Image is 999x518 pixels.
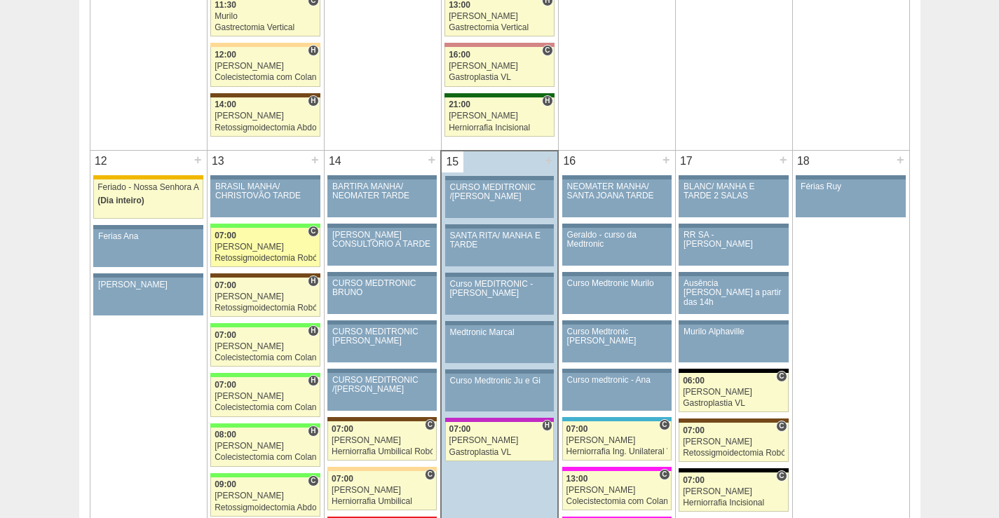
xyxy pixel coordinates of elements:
[210,377,320,416] a: H 07:00 [PERSON_NAME] Colecistectomia com Colangiografia VL
[659,419,670,430] span: Consultório
[215,403,316,412] div: Colecistectomia com Colangiografia VL
[308,425,318,437] span: Hospital
[683,399,784,408] div: Gastroplastia VL
[215,292,316,301] div: [PERSON_NAME]
[215,392,316,401] div: [PERSON_NAME]
[210,47,320,86] a: H 12:00 [PERSON_NAME] Colecistectomia com Colangiografia VL
[450,183,550,201] div: CURSO MEDITRONIC /[PERSON_NAME]
[210,43,320,47] div: Key: Bartira
[445,229,554,266] a: SANTA RITA/ MANHÃ E TARDE
[449,436,550,445] div: [PERSON_NAME]
[327,373,437,411] a: CURSO MEDITRONIC /[PERSON_NAME]
[445,321,554,325] div: Key: Aviso
[444,43,554,47] div: Key: Santa Helena
[542,45,552,56] span: Consultório
[449,23,550,32] div: Gastrectomia Vertical
[679,272,788,276] div: Key: Aviso
[449,12,550,21] div: [PERSON_NAME]
[332,436,433,445] div: [PERSON_NAME]
[98,280,198,289] div: [PERSON_NAME]
[566,447,667,456] div: Herniorrafia Ing. Unilateral VL
[210,323,320,327] div: Key: Brasil
[215,479,236,489] span: 09:00
[801,182,901,191] div: Férias Ruy
[210,428,320,467] a: H 08:00 [PERSON_NAME] Colecistectomia com Colangiografia VL
[444,97,554,137] a: H 21:00 [PERSON_NAME] Herniorrafia Incisional
[776,371,787,382] span: Consultório
[215,503,316,512] div: Retossigmoidectomia Abdominal
[210,273,320,278] div: Key: Santa Joana
[332,486,433,495] div: [PERSON_NAME]
[566,474,588,484] span: 13:00
[327,228,437,266] a: [PERSON_NAME] CONSULTÓRIO A TARDE
[215,453,316,462] div: Colecistectomia com Colangiografia VL
[776,470,787,482] span: Consultório
[567,327,667,346] div: Curso Medtronic [PERSON_NAME]
[777,151,789,169] div: +
[308,475,318,486] span: Consultório
[327,369,437,373] div: Key: Aviso
[215,50,236,60] span: 12:00
[567,376,667,385] div: Curso medtronic - Ana
[562,272,672,276] div: Key: Aviso
[562,228,672,266] a: Geraldo - curso da Medtronic
[445,180,554,218] a: CURSO MEDITRONIC /[PERSON_NAME]
[445,224,554,229] div: Key: Aviso
[426,151,437,169] div: +
[327,421,437,461] a: C 07:00 [PERSON_NAME] Herniorrafia Umbilical Robótica
[215,100,236,109] span: 14:00
[679,179,788,217] a: BLANC/ MANHÃ E TARDE 2 SALAS
[327,467,437,471] div: Key: Bartira
[660,151,672,169] div: +
[97,183,199,192] div: Feriado - Nossa Senhora Aparecida
[562,369,672,373] div: Key: Aviso
[93,278,203,315] a: [PERSON_NAME]
[683,376,705,386] span: 06:00
[215,342,316,351] div: [PERSON_NAME]
[308,375,318,386] span: Hospital
[215,231,236,240] span: 07:00
[684,231,784,249] div: RR SA - [PERSON_NAME]
[215,23,316,32] div: Gastrectomia Vertical
[445,418,554,422] div: Key: Maria Braido
[450,231,550,250] div: SANTA RITA/ MANHÃ E TARDE
[562,471,672,510] a: C 13:00 [PERSON_NAME] Colecistectomia com Colangiografia VL
[210,228,320,267] a: C 07:00 [PERSON_NAME] Retossigmoidectomia Robótica
[543,151,555,170] div: +
[327,179,437,217] a: BARTIRA MANHÃ/ NEOMATER TARDE
[679,373,788,412] a: C 06:00 [PERSON_NAME] Gastroplastia VL
[327,471,437,510] a: C 07:00 [PERSON_NAME] Herniorrafia Umbilical
[93,273,203,278] div: Key: Aviso
[445,374,554,411] a: Curso Medtronic Ju e Gi
[215,304,316,313] div: Retossigmoidectomia Robótica
[308,226,318,237] span: Consultório
[562,320,672,325] div: Key: Aviso
[449,424,471,434] span: 07:00
[449,73,550,82] div: Gastroplastia VL
[449,448,550,457] div: Gastroplastia VL
[562,276,672,314] a: Curso Medtronic Murilo
[90,151,112,172] div: 12
[332,376,432,394] div: CURSO MEDITRONIC /[PERSON_NAME]
[679,418,788,423] div: Key: Santa Joana
[308,45,318,56] span: Hospital
[215,380,236,390] span: 07:00
[683,425,705,435] span: 07:00
[449,62,550,71] div: [PERSON_NAME]
[332,497,433,506] div: Herniorrafia Umbilical
[332,182,432,200] div: BARTIRA MANHÃ/ NEOMATER TARDE
[796,175,905,179] div: Key: Aviso
[542,420,552,431] span: Hospital
[332,279,432,297] div: CURSO MEDTRONIC BRUNO
[215,254,316,263] div: Retossigmoidectomia Robótica
[210,373,320,377] div: Key: Brasil
[308,325,318,336] span: Hospital
[210,179,320,217] a: BRASIL MANHÃ/ CHRISTOVÃO TARDE
[562,175,672,179] div: Key: Aviso
[93,229,203,267] a: Ferias Ana
[683,388,784,397] div: [PERSON_NAME]
[449,100,470,109] span: 21:00
[796,179,905,217] a: Férias Ruy
[449,123,550,132] div: Herniorrafia Incisional
[425,469,435,480] span: Consultório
